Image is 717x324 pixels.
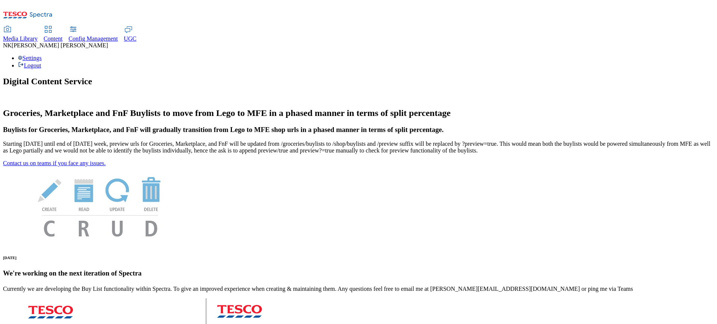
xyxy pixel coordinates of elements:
a: Logout [18,62,41,69]
a: UGC [124,26,137,42]
span: NK [3,42,12,48]
h2: Groceries, Marketplace and FnF Buylists to move from Lego to MFE in a phased manner in terms of s... [3,108,714,118]
h1: Digital Content Service [3,76,714,86]
a: Contact us on teams if you face any issues. [3,160,106,166]
span: Media Library [3,35,38,42]
p: Currently we are developing the Buy List functionality within Spectra. To give an improved experi... [3,286,714,292]
h3: Buylists for Groceries, Marketplace, and FnF will gradually transition from Lego to MFE shop urls... [3,126,714,134]
span: Config Management [69,35,118,42]
span: Content [44,35,63,42]
a: Media Library [3,26,38,42]
a: Content [44,26,63,42]
img: News Image [3,167,197,245]
span: UGC [124,35,137,42]
a: Config Management [69,26,118,42]
span: [PERSON_NAME] [PERSON_NAME] [12,42,108,48]
p: Starting [DATE] until end of [DATE] week, preview urls for Groceries, Marketplace, and FnF will b... [3,141,714,154]
a: Settings [18,55,42,61]
img: content-imagery [3,94,48,101]
h6: [DATE] [3,255,714,260]
h3: We're working on the next iteration of Spectra [3,269,714,277]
